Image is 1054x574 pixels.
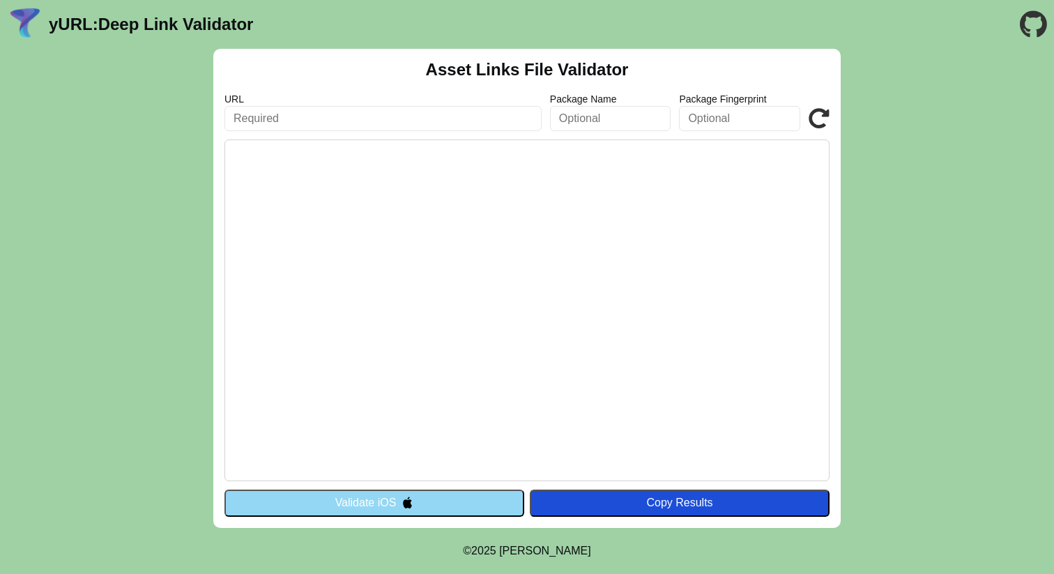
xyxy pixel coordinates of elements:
[426,60,629,80] h2: Asset Links File Validator
[49,15,253,34] a: yURL:Deep Link Validator
[550,93,671,105] label: Package Name
[224,93,542,105] label: URL
[224,490,524,516] button: Validate iOS
[499,545,591,557] a: Michael Ibragimchayev's Personal Site
[224,106,542,131] input: Required
[679,93,800,105] label: Package Fingerprint
[550,106,671,131] input: Optional
[463,528,590,574] footer: ©
[537,497,823,509] div: Copy Results
[530,490,830,516] button: Copy Results
[679,106,800,131] input: Optional
[402,497,413,508] img: appleIcon.svg
[471,545,496,557] span: 2025
[7,6,43,43] img: yURL Logo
